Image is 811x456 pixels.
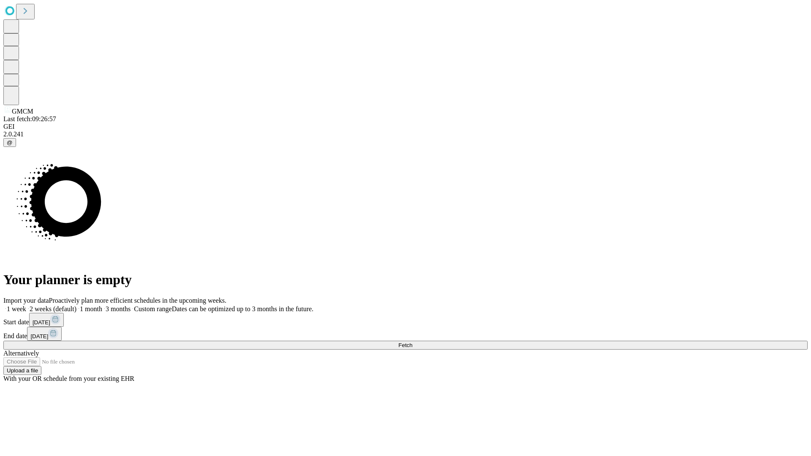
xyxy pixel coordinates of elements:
[398,342,412,348] span: Fetch
[3,350,39,357] span: Alternatively
[80,305,102,312] span: 1 month
[3,366,41,375] button: Upload a file
[3,297,49,304] span: Import your data
[30,333,48,339] span: [DATE]
[7,305,26,312] span: 1 week
[7,139,13,146] span: @
[27,327,62,341] button: [DATE]
[3,138,16,147] button: @
[29,313,64,327] button: [DATE]
[3,327,808,341] div: End date
[30,305,76,312] span: 2 weeks (default)
[3,115,56,122] span: Last fetch: 09:26:57
[3,130,808,138] div: 2.0.241
[3,313,808,327] div: Start date
[3,272,808,288] h1: Your planner is empty
[3,375,134,382] span: With your OR schedule from your existing EHR
[134,305,171,312] span: Custom range
[172,305,313,312] span: Dates can be optimized up to 3 months in the future.
[3,123,808,130] div: GEI
[106,305,131,312] span: 3 months
[33,319,50,326] span: [DATE]
[49,297,226,304] span: Proactively plan more efficient schedules in the upcoming weeks.
[12,108,33,115] span: GMCM
[3,341,808,350] button: Fetch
